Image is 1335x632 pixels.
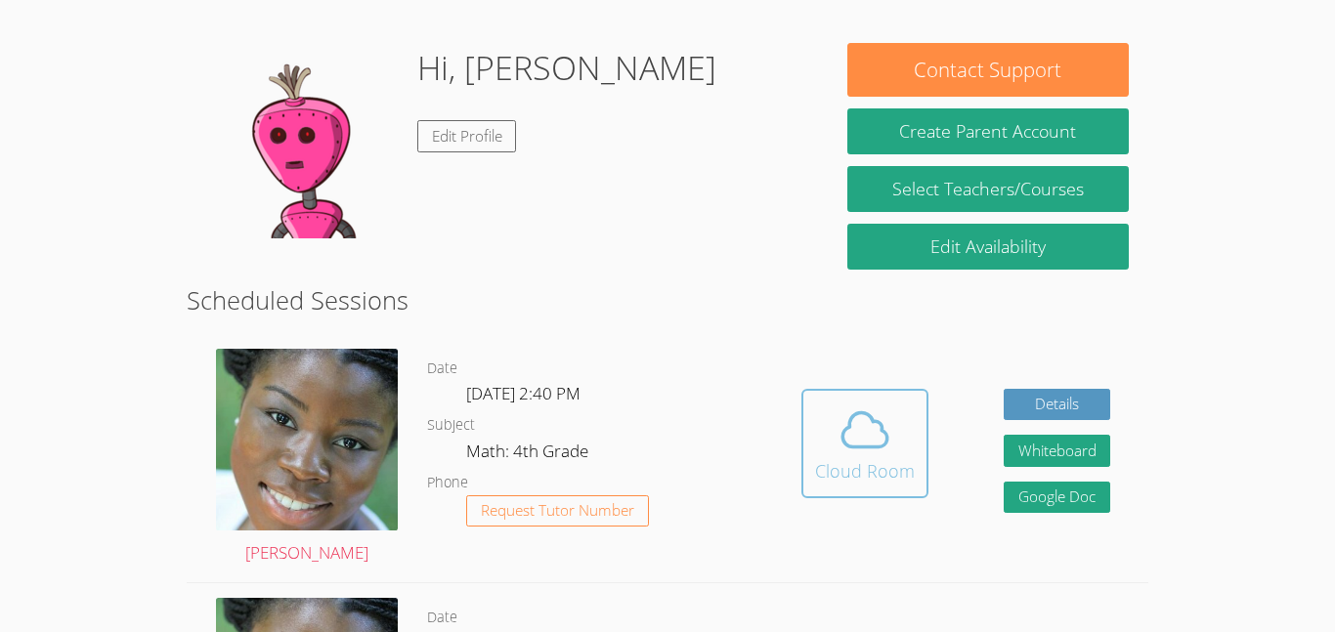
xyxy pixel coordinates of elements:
[427,413,475,438] dt: Subject
[466,382,581,404] span: [DATE] 2:40 PM
[216,349,398,530] img: 1000004422.jpg
[417,120,517,152] a: Edit Profile
[466,495,649,527] button: Request Tutor Number
[216,349,398,568] a: [PERSON_NAME]
[847,43,1129,97] button: Contact Support
[466,438,592,471] dd: Math: 4th Grade
[1004,435,1111,467] button: Whiteboard
[1004,482,1111,514] a: Google Doc
[427,471,468,495] dt: Phone
[847,108,1129,154] button: Create Parent Account
[187,281,1148,318] h2: Scheduled Sessions
[206,43,402,238] img: default.png
[847,224,1129,270] a: Edit Availability
[847,166,1129,212] a: Select Teachers/Courses
[801,389,928,498] button: Cloud Room
[1004,389,1111,421] a: Details
[427,606,457,630] dt: Date
[815,457,915,485] div: Cloud Room
[427,357,457,381] dt: Date
[481,503,634,518] span: Request Tutor Number
[417,43,716,93] h1: Hi, [PERSON_NAME]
